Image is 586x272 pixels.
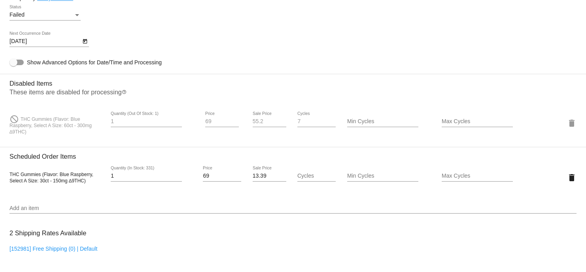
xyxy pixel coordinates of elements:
[442,118,513,125] input: Max Cycles
[9,225,86,242] h3: 2 Shipping Rates Available
[297,173,336,179] input: Cycles
[111,118,182,125] input: Quantity (Out Of Stock: 1)
[111,173,182,179] input: Quantity (In Stock: 331)
[9,205,577,212] input: Add an item
[567,118,577,128] mat-icon: delete
[9,147,577,160] h3: Scheduled Order Items
[567,173,577,182] mat-icon: delete
[9,89,577,99] p: These items are disabled for processing
[253,173,286,179] input: Sale Price
[122,90,127,99] mat-icon: help_outline
[9,114,19,124] mat-icon: do_not_disturb
[205,118,239,125] input: Price
[347,118,418,125] input: Min Cycles
[442,173,513,179] input: Max Cycles
[9,11,25,18] span: Failed
[9,12,81,18] mat-select: Status
[81,37,89,45] button: Open calendar
[297,118,336,125] input: Cycles
[9,172,93,184] span: THC Gummies (Flavor: Blue Raspberry, Select A Size: 30ct - 150mg ∆9THC)
[9,74,577,87] h3: Disabled Items
[9,116,92,135] span: THC Gummies (Flavor: Blue Raspberry, Select A Size: 60ct - 300mg ∆9THC)
[27,58,162,66] span: Show Advanced Options for Date/Time and Processing
[347,173,418,179] input: Min Cycles
[9,246,97,252] a: [152981] Free Shipping (0) | Default
[203,173,241,179] input: Price
[9,38,81,45] input: Next Occurrence Date
[253,118,286,125] input: Sale Price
